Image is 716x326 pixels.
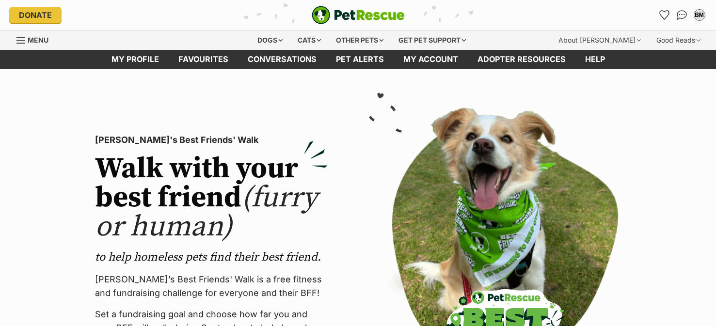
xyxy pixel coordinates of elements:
[102,50,169,69] a: My profile
[677,10,687,20] img: chat-41dd97257d64d25036548639549fe6c8038ab92f7586957e7f3b1b290dea8141.svg
[95,249,328,265] p: to help homeless pets find their best friend.
[95,273,328,300] p: [PERSON_NAME]’s Best Friends' Walk is a free fitness and fundraising challenge for everyone and t...
[169,50,238,69] a: Favourites
[657,7,707,23] ul: Account quick links
[28,36,48,44] span: Menu
[692,7,707,23] button: My account
[238,50,326,69] a: conversations
[95,155,328,242] h2: Walk with your best friend
[657,7,672,23] a: Favourites
[95,133,328,147] p: [PERSON_NAME]'s Best Friends' Walk
[392,31,473,50] div: Get pet support
[650,31,707,50] div: Good Reads
[695,10,704,20] div: BM
[312,6,405,24] a: PetRescue
[674,7,690,23] a: Conversations
[329,31,390,50] div: Other pets
[95,180,318,245] span: (furry or human)
[326,50,394,69] a: Pet alerts
[394,50,468,69] a: My account
[291,31,328,50] div: Cats
[9,7,62,23] a: Donate
[575,50,615,69] a: Help
[16,31,55,48] a: Menu
[552,31,648,50] div: About [PERSON_NAME]
[312,6,405,24] img: logo-e224e6f780fb5917bec1dbf3a21bbac754714ae5b6737aabdf751b685950b380.svg
[251,31,289,50] div: Dogs
[468,50,575,69] a: Adopter resources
